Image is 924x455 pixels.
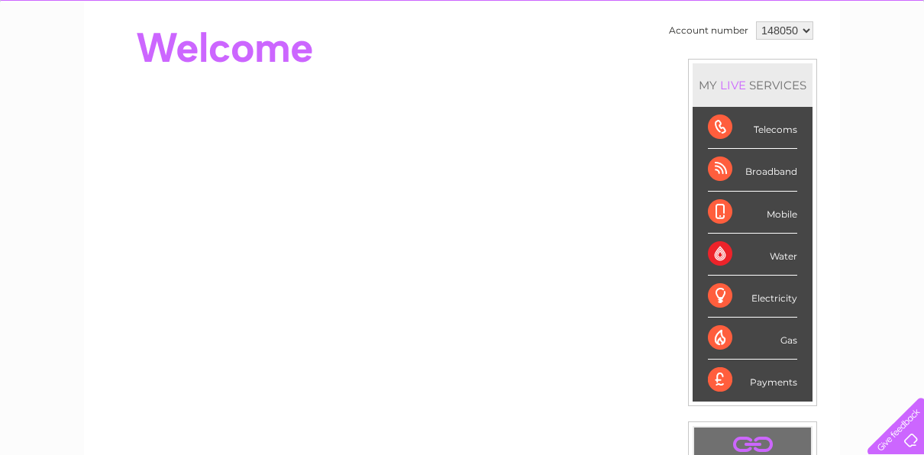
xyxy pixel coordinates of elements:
[636,8,741,27] a: 0333 014 3131
[736,65,782,76] a: Telecoms
[822,65,860,76] a: Contact
[693,65,727,76] a: Energy
[708,318,797,360] div: Gas
[791,65,813,76] a: Blog
[708,149,797,191] div: Broadband
[32,40,110,86] img: logo.png
[874,65,909,76] a: Log out
[708,276,797,318] div: Electricity
[717,78,749,92] div: LIVE
[655,65,684,76] a: Water
[708,360,797,401] div: Payments
[102,8,824,74] div: Clear Business is a trading name of Verastar Limited (registered in [GEOGRAPHIC_DATA] No. 3667643...
[708,234,797,276] div: Water
[693,63,813,107] div: MY SERVICES
[708,192,797,234] div: Mobile
[665,18,752,44] td: Account number
[708,107,797,149] div: Telecoms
